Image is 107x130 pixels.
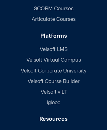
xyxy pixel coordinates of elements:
a: Velsoft LMS [21,47,86,53]
a: Velsoft Virtual Campus [21,57,86,63]
span: Velsoft LMS [40,47,67,53]
a: Velsoft vILT [21,89,86,95]
span: Iglooo [47,100,60,106]
h3: Platforms [40,33,67,39]
h3: Resources [40,116,67,123]
a: Articulate Courses [32,16,76,22]
a: Velsoft Course Builder [21,79,86,85]
a: Iglooo [21,100,86,106]
span: Velsoft Virtual Campus [26,57,81,63]
span: SCORM Courses [34,6,73,12]
a: SCORM Courses [32,6,76,12]
span: Velsoft Course Builder [28,79,80,85]
span: Velsoft vILT [41,89,67,95]
a: Velsoft Corporate University [21,68,86,74]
